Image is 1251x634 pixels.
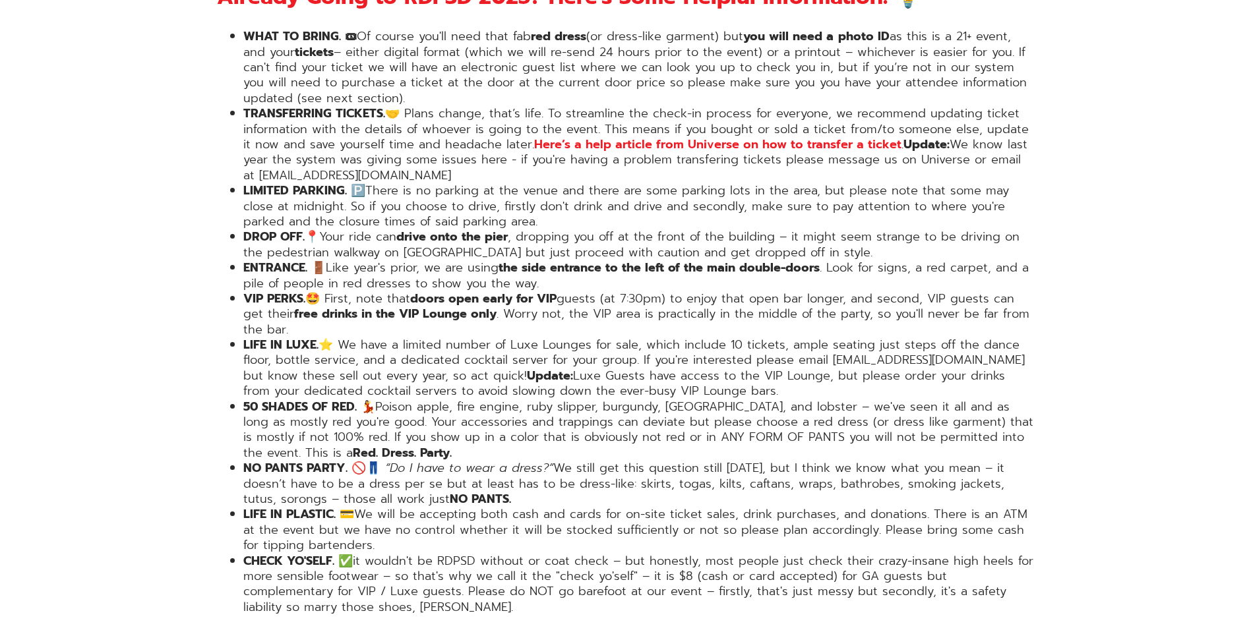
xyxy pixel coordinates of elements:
[243,260,1035,291] li: Like year's prior, we are using . Look for signs, a red carpet, and a pile of people in red dress...
[243,227,319,246] strong: DROP OFF.📍
[243,291,1035,337] li: 🤩 First, note that guests (at 7:30pm) to enjoy that open bar longer, and second, VIP guests can g...
[534,135,901,154] a: Here’s a help article from Universe on how to transfer a ticket
[243,552,353,570] strong: CHECK YO'SELF. ✅
[531,27,586,45] strong: red dress
[527,366,573,385] strong: Update:
[243,29,1035,106] li: Of course you'll need that fab (or dress-like garment) but as this is a 21+ event, and your – eit...
[295,43,334,61] strong: tickets
[499,258,820,277] strong: the side entrance to the left of the main double-doors
[450,490,511,508] strong: NO PANTS.
[243,229,1035,260] li: Your ride can , dropping you off at the front of the building – it might seem strange to be drivi...
[243,459,381,477] strong: NO PANTS PARTY. 🚫👖
[243,461,1035,507] li: We still get this question still [DATE], but I think we know what you mean – it doesn’t have to b...
[243,335,319,354] strong: LIFE IN LUXE.
[353,444,452,462] strong: Red. Dress. Party.
[243,289,305,308] strong: VIP PERKS.
[243,258,326,277] strong: ENTRANCE. 🚪
[243,183,1035,229] li: There is no parking at the venue and there are some parking lots in the area, but please note tha...
[396,227,508,246] strong: drive onto the pier
[743,27,834,45] strong: you will need a
[243,554,1035,616] li: it wouldn't be RDPSD without or coat check – but honestly, most people just check their crazy-ins...
[243,337,1035,399] li: ⭐️ We have a limited number of Luxe Lounges for sale, which include 10 tickets, ample seating jus...
[243,27,357,45] strong: WHAT TO BRING. 🎟
[903,135,950,154] strong: Update:
[243,181,365,200] strong: LIMITED PARKING. 🅿️
[243,505,354,523] strong: LIFE IN PLASTIC. 💳
[410,289,557,308] strong: doors open early for VIP
[243,399,1035,461] li: Poison apple, fire engine, ruby slipper, burgundy, [GEOGRAPHIC_DATA], and lobster – we've seen it...
[243,507,1035,553] li: We will be accepting both cash and cards for on-site ticket sales, drink purchases, and donations...
[838,27,890,45] strong: photo ID
[243,104,385,123] strong: TRANSFERRING TICKETS.
[243,106,1035,183] li: 🤝 Plans change, that’s life. To streamline the check-in process for everyone, we recommend updati...
[243,397,375,416] strong: 50 SHADES OF RED. 💃
[294,304,497,323] strong: free drinks in the VIP Lounge only
[385,459,553,477] em: “Do I have to wear a dress?”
